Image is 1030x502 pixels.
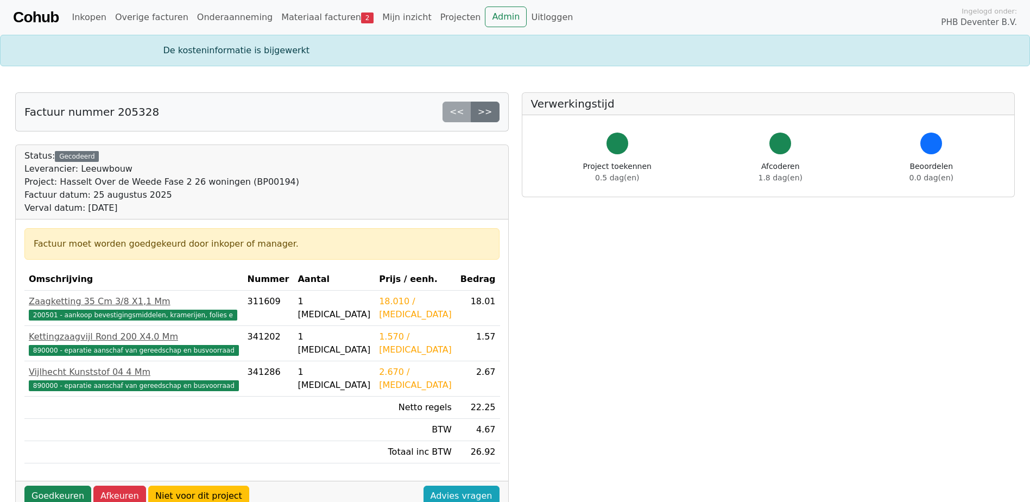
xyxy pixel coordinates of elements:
th: Bedrag [456,268,500,291]
a: Kettingzaagvijl Rond 200 X4.0 Mm890000 - eparatie aanschaf van gereedschap en busvoorraad [29,330,239,356]
div: 2.670 / [MEDICAL_DATA] [379,366,452,392]
div: Gecodeerd [55,151,99,162]
div: Project toekennen [583,161,652,184]
td: Totaal inc BTW [375,441,456,463]
div: 1 [MEDICAL_DATA] [298,330,370,356]
a: Inkopen [67,7,110,28]
div: 18.010 / [MEDICAL_DATA] [379,295,452,321]
h5: Verwerkingstijd [531,97,1006,110]
div: Beoordelen [909,161,953,184]
div: Leverancier: Leeuwbouw [24,162,299,175]
th: Omschrijving [24,268,243,291]
span: 200501 - aankoop bevestigingsmiddelen, kramerijen, folies e [29,310,237,321]
span: Ingelogd onder: [962,6,1017,16]
a: Materiaal facturen2 [277,7,378,28]
div: Afcoderen [759,161,802,184]
td: 341202 [243,326,294,361]
td: 22.25 [456,397,500,419]
td: 18.01 [456,291,500,326]
td: 311609 [243,291,294,326]
span: 890000 - eparatie aanschaf van gereedschap en busvoorraad [29,345,239,356]
div: De kosteninformatie is bijgewerkt [157,44,874,57]
div: 1 [MEDICAL_DATA] [298,366,370,392]
td: Netto regels [375,397,456,419]
div: 1 [MEDICAL_DATA] [298,295,370,321]
span: 0.5 dag(en) [595,173,639,182]
div: Vijlhecht Kunststof 04 4 Mm [29,366,239,379]
div: Status: [24,149,299,215]
a: Vijlhecht Kunststof 04 4 Mm890000 - eparatie aanschaf van gereedschap en busvoorraad [29,366,239,392]
th: Aantal [293,268,375,291]
div: Kettingzaagvijl Rond 200 X4.0 Mm [29,330,239,343]
th: Nummer [243,268,294,291]
div: Project: Hasselt Over de Weede Fase 2 26 woningen (BP00194) [24,175,299,189]
div: Factuur moet worden goedgekeurd door inkoper of manager. [34,237,490,250]
td: 1.57 [456,326,500,361]
a: Zaagketting 35 Cm 3/8 X1,1 Mm200501 - aankoop bevestigingsmiddelen, kramerijen, folies e [29,295,239,321]
td: 4.67 [456,419,500,441]
div: Zaagketting 35 Cm 3/8 X1,1 Mm [29,295,239,308]
a: Admin [485,7,527,27]
a: Cohub [13,4,59,30]
div: Verval datum: [DATE] [24,202,299,215]
td: BTW [375,419,456,441]
span: 890000 - eparatie aanschaf van gereedschap en busvoorraad [29,380,239,391]
span: 1.8 dag(en) [759,173,802,182]
a: Uitloggen [527,7,577,28]
a: Onderaanneming [193,7,277,28]
th: Prijs / eenh. [375,268,456,291]
td: 2.67 [456,361,500,397]
div: 1.570 / [MEDICAL_DATA] [379,330,452,356]
h5: Factuur nummer 205328 [24,105,159,118]
td: 26.92 [456,441,500,463]
a: >> [471,102,500,122]
div: Factuur datum: 25 augustus 2025 [24,189,299,202]
a: Projecten [436,7,485,28]
a: Mijn inzicht [378,7,436,28]
td: 341286 [243,361,294,397]
a: Overige facturen [111,7,193,28]
span: PHB Deventer B.V. [941,16,1017,29]
span: 0.0 dag(en) [909,173,953,182]
span: 2 [361,12,374,23]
